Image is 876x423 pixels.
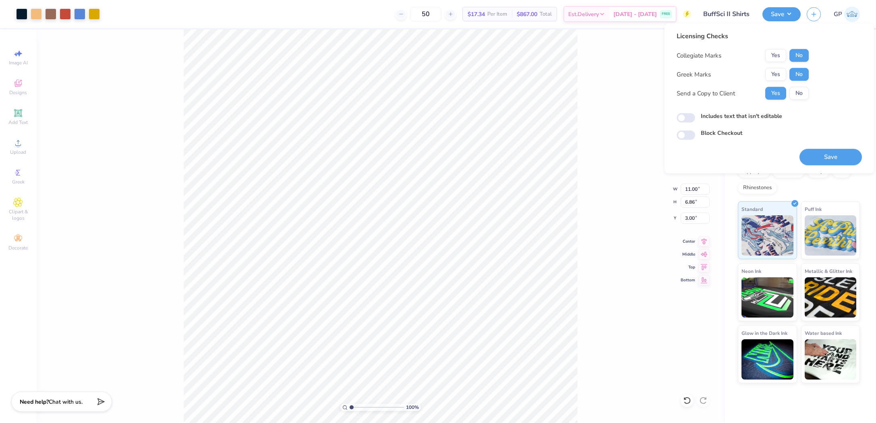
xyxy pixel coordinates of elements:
span: Chat with us. [49,398,83,406]
span: Add Text [8,119,28,126]
span: Neon Ink [741,267,761,275]
span: Top [681,264,695,270]
span: Bottom [681,277,695,283]
div: Collegiate Marks [677,51,721,60]
button: Save [799,149,862,165]
span: Greek [12,179,25,185]
img: Standard [741,215,793,256]
img: Puff Ink [805,215,857,256]
img: Neon Ink [741,277,793,318]
span: Center [681,239,695,244]
span: $867.00 [517,10,537,19]
span: Total [540,10,552,19]
button: No [789,49,809,62]
span: Per Item [487,10,507,19]
div: Greek Marks [677,70,711,79]
span: Image AI [9,60,28,66]
img: Gene Padilla [844,6,860,22]
span: Metallic & Glitter Ink [805,267,852,275]
span: Decorate [8,245,28,251]
img: Metallic & Glitter Ink [805,277,857,318]
div: Licensing Checks [677,31,809,41]
input: Untitled Design [697,6,756,22]
span: FREE [662,11,670,17]
div: Rhinestones [738,182,777,194]
label: Includes text that isn't editable [701,112,782,120]
input: – – [410,7,441,21]
button: Yes [765,68,786,81]
span: Designs [9,89,27,96]
span: [DATE] - [DATE] [613,10,657,19]
span: Middle [681,252,695,257]
button: Save [762,7,801,21]
span: $17.34 [468,10,485,19]
img: Glow in the Dark Ink [741,339,793,380]
span: Glow in the Dark Ink [741,329,787,337]
span: 100 % [406,404,419,411]
a: GP [834,6,860,22]
span: Water based Ink [805,329,842,337]
button: No [789,68,809,81]
img: Water based Ink [805,339,857,380]
span: Est. Delivery [568,10,599,19]
span: Clipart & logos [4,208,32,221]
span: Puff Ink [805,205,822,213]
div: Send a Copy to Client [677,89,735,98]
button: Yes [765,87,786,100]
button: Yes [765,49,786,62]
label: Block Checkout [701,129,742,137]
span: Standard [741,205,763,213]
button: No [789,87,809,100]
span: Upload [10,149,26,155]
strong: Need help? [20,398,49,406]
span: GP [834,10,842,19]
